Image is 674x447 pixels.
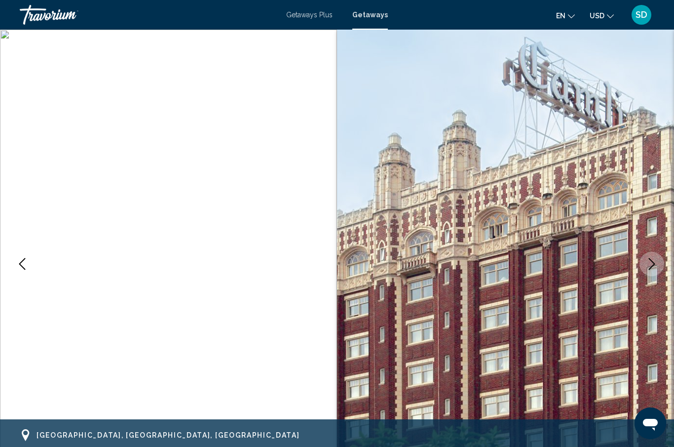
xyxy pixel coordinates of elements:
a: Getaways Plus [286,11,333,19]
span: SD [636,10,647,20]
button: User Menu [629,4,654,25]
button: Change currency [590,8,614,23]
button: Change language [556,8,575,23]
span: en [556,12,565,20]
button: Previous image [10,252,35,276]
a: Travorium [20,5,276,25]
button: Next image [639,252,664,276]
span: [GEOGRAPHIC_DATA], [GEOGRAPHIC_DATA], [GEOGRAPHIC_DATA] [37,431,300,439]
a: Getaways [352,11,388,19]
iframe: Button to launch messaging window [635,408,666,439]
span: USD [590,12,604,20]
